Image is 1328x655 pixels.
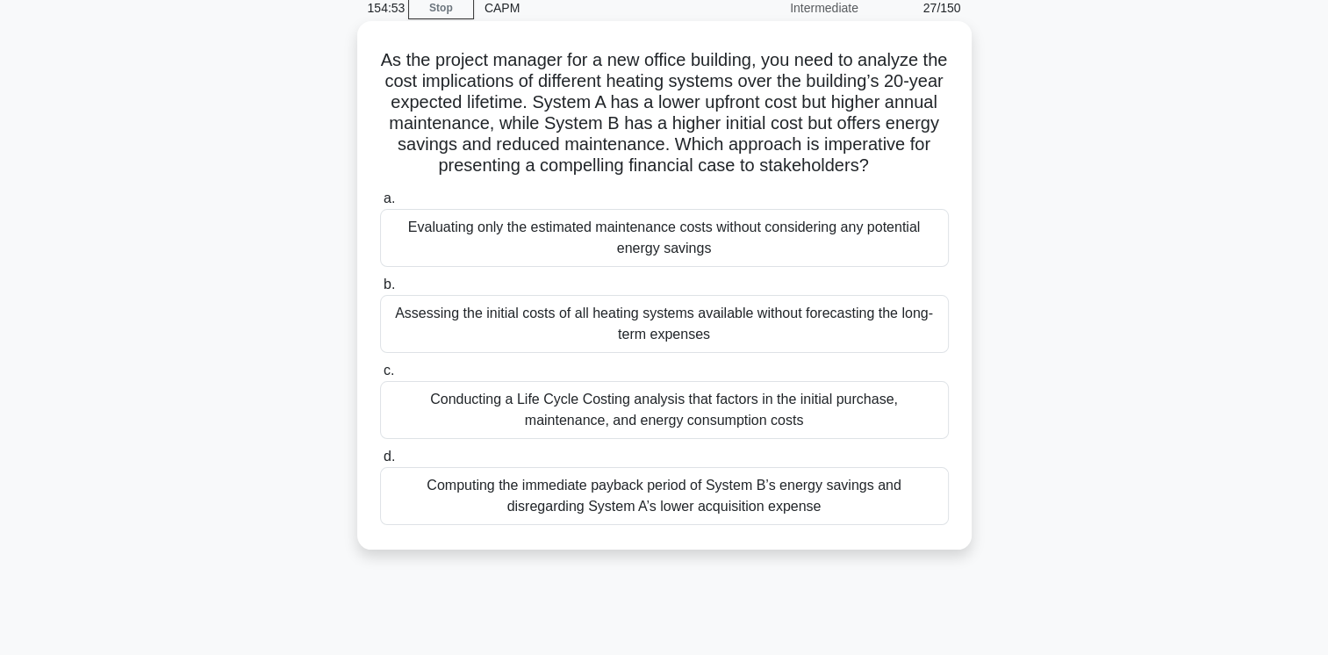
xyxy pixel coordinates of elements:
h5: As the project manager for a new office building, you need to analyze the cost implications of di... [378,49,951,177]
span: b. [384,277,395,292]
div: Computing the immediate payback period of System B’s energy savings and disregarding System A’s l... [380,467,949,525]
div: Assessing the initial costs of all heating systems available without forecasting the long-term ex... [380,295,949,353]
div: Evaluating only the estimated maintenance costs without considering any potential energy savings [380,209,949,267]
span: c. [384,363,394,378]
div: Conducting a Life Cycle Costing analysis that factors in the initial purchase, maintenance, and e... [380,381,949,439]
span: a. [384,191,395,205]
span: d. [384,449,395,464]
